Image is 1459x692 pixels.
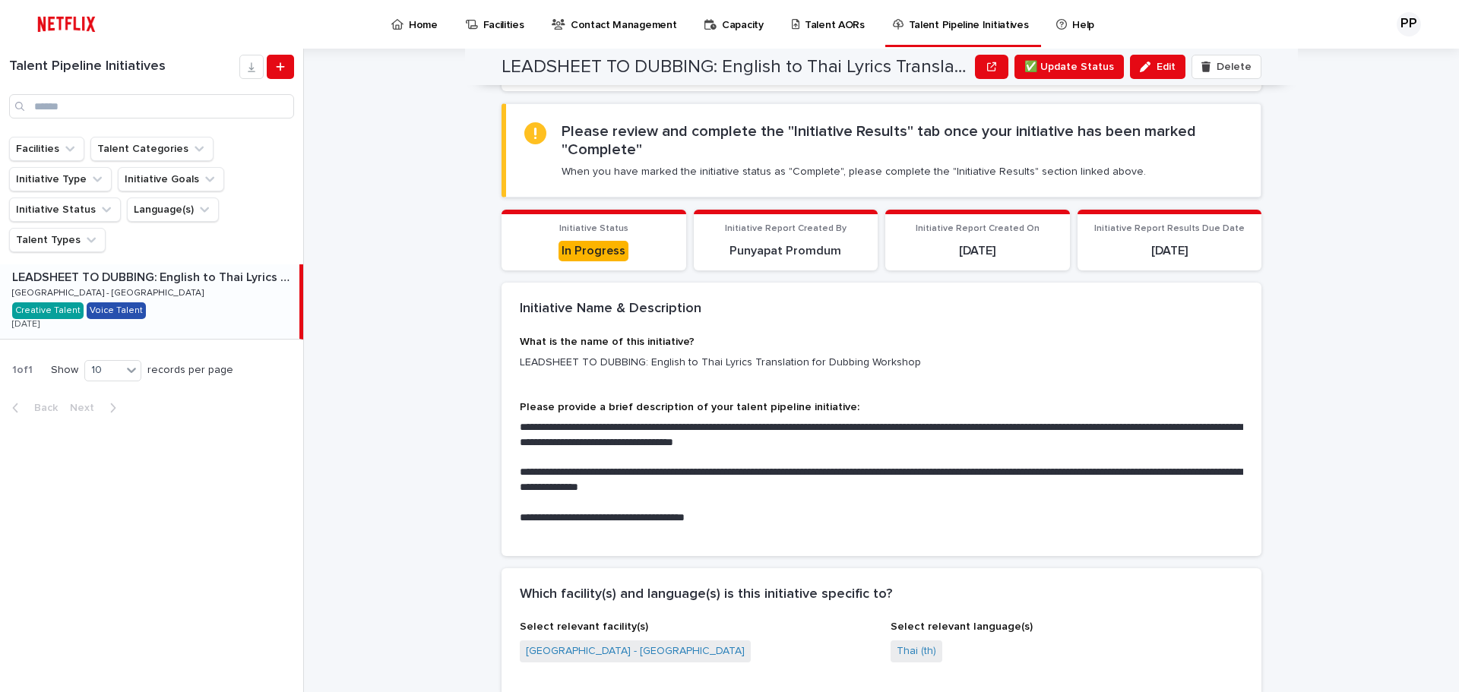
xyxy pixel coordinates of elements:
[1157,62,1176,72] span: Edit
[118,167,224,191] button: Initiative Goals
[87,302,146,319] div: Voice Talent
[1217,62,1252,72] span: Delete
[1130,55,1185,79] button: Edit
[562,165,1146,179] p: When you have marked the initiative status as "Complete", please complete the "Initiative Results...
[725,224,847,233] span: Initiative Report Created By
[916,224,1040,233] span: Initiative Report Created On
[12,302,84,319] div: Creative Talent
[90,137,214,161] button: Talent Categories
[9,228,106,252] button: Talent Types
[520,586,892,603] h2: Which facility(s) and language(s) is this initiative specific to?
[9,58,239,75] h1: Talent Pipeline Initiatives
[1024,59,1114,74] span: ✅ Update Status
[520,402,859,412] span: Please provide a brief description of your talent pipeline initiative:
[1192,55,1261,79] button: Delete
[12,285,207,299] p: [GEOGRAPHIC_DATA] - [GEOGRAPHIC_DATA]
[520,621,648,632] span: Select relevant facility(s)
[1014,55,1124,79] button: ✅ Update Status
[70,403,103,413] span: Next
[562,122,1242,159] h2: Please review and complete the "Initiative Results" tab once your initiative has been marked "Com...
[1397,12,1421,36] div: PP
[894,244,1061,258] p: [DATE]
[1094,224,1245,233] span: Initiative Report Results Due Date
[64,401,128,415] button: Next
[1087,244,1253,258] p: [DATE]
[12,267,296,285] p: LEADSHEET TO DUBBING: English to Thai Lyrics Translation for Dubbing Workshop
[891,621,1033,632] span: Select relevant language(s)
[127,197,219,222] button: Language(s)
[30,9,103,39] img: ifQbXi3ZQGMSEF7WDB7W
[9,137,84,161] button: Facilities
[147,364,233,377] p: records per page
[897,643,936,659] a: Thai (th)
[12,319,40,330] p: [DATE]
[502,56,969,78] h2: LEADSHEET TO DUBBING: English to Thai Lyrics Translation for Dubbing Workshop
[51,364,78,377] p: Show
[520,301,701,318] h2: Initiative Name & Description
[9,94,294,118] input: Search
[520,337,695,347] span: What is the name of this initiative?
[559,241,628,261] div: In Progress
[520,355,1243,371] p: LEADSHEET TO DUBBING: English to Thai Lyrics Translation for Dubbing Workshop
[559,224,628,233] span: Initiative Status
[703,244,869,258] p: Punyapat Promdum
[9,167,112,191] button: Initiative Type
[25,403,58,413] span: Back
[85,362,122,378] div: 10
[526,643,745,659] a: [GEOGRAPHIC_DATA] - [GEOGRAPHIC_DATA]
[9,197,121,222] button: Initiative Status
